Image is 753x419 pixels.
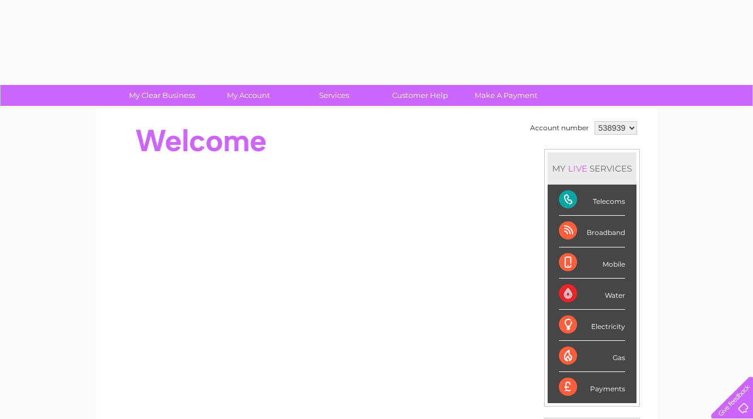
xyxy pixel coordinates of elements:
div: Broadband [559,216,625,247]
a: Customer Help [373,85,467,106]
div: Gas [559,341,625,372]
a: Make A Payment [459,85,553,106]
a: My Clear Business [115,85,209,106]
div: Electricity [559,310,625,341]
a: Services [287,85,381,106]
div: Payments [559,372,625,403]
div: Water [559,279,625,310]
div: LIVE [566,163,590,174]
a: My Account [201,85,295,106]
div: Telecoms [559,185,625,216]
div: Mobile [559,247,625,279]
div: MY SERVICES [548,152,636,185]
td: Account number [527,118,592,138]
